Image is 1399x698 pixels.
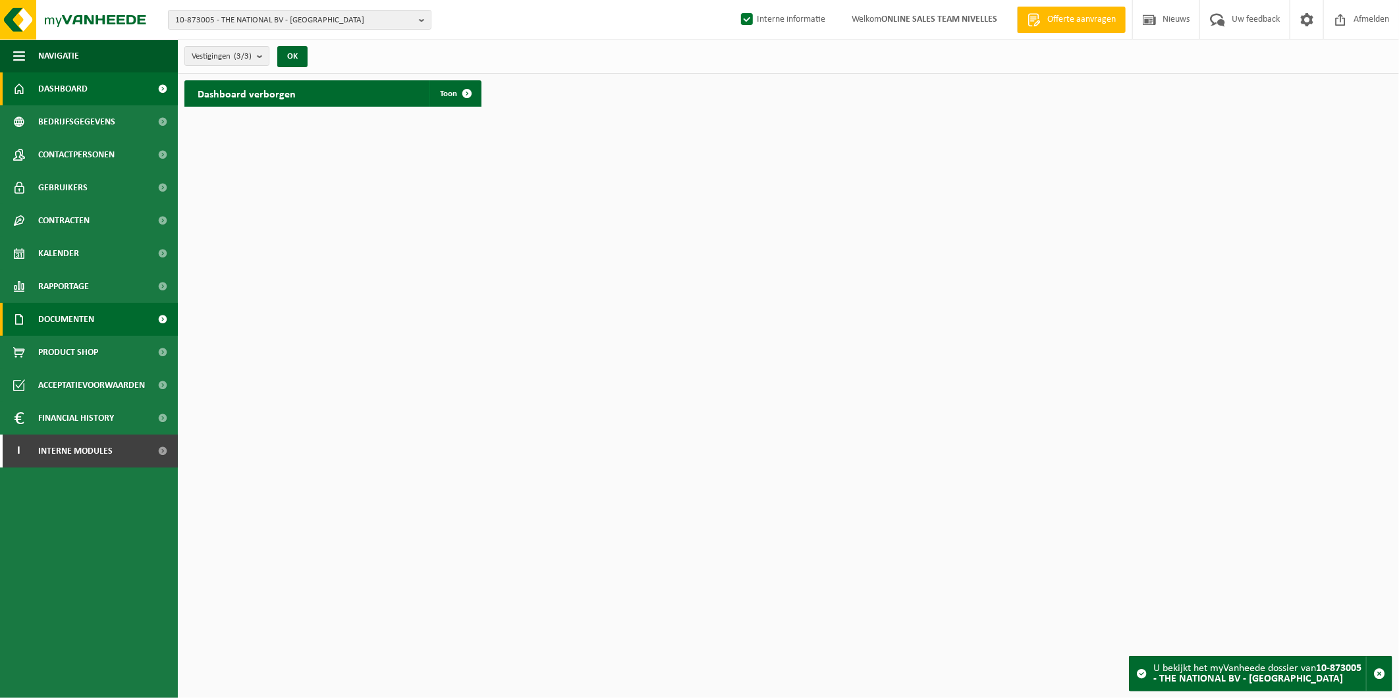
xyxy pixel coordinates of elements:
[234,52,252,61] count: (3/3)
[38,435,113,468] span: Interne modules
[38,303,94,336] span: Documenten
[38,40,79,72] span: Navigatie
[38,270,89,303] span: Rapportage
[38,369,145,402] span: Acceptatievoorwaarden
[38,105,115,138] span: Bedrijfsgegevens
[1153,657,1366,691] div: U bekijkt het myVanheede dossier van
[1017,7,1126,33] a: Offerte aanvragen
[738,10,825,30] label: Interne informatie
[1153,663,1361,684] strong: 10-873005 - THE NATIONAL BV - [GEOGRAPHIC_DATA]
[168,10,431,30] button: 10-873005 - THE NATIONAL BV - [GEOGRAPHIC_DATA]
[38,402,114,435] span: Financial History
[184,46,269,66] button: Vestigingen(3/3)
[38,204,90,237] span: Contracten
[38,336,98,369] span: Product Shop
[184,80,309,106] h2: Dashboard verborgen
[881,14,997,24] strong: ONLINE SALES TEAM NIVELLES
[1044,13,1119,26] span: Offerte aanvragen
[440,90,457,98] span: Toon
[192,47,252,67] span: Vestigingen
[38,171,88,204] span: Gebruikers
[38,72,88,105] span: Dashboard
[38,237,79,270] span: Kalender
[38,138,115,171] span: Contactpersonen
[277,46,308,67] button: OK
[175,11,414,30] span: 10-873005 - THE NATIONAL BV - [GEOGRAPHIC_DATA]
[13,435,25,468] span: I
[429,80,480,107] a: Toon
